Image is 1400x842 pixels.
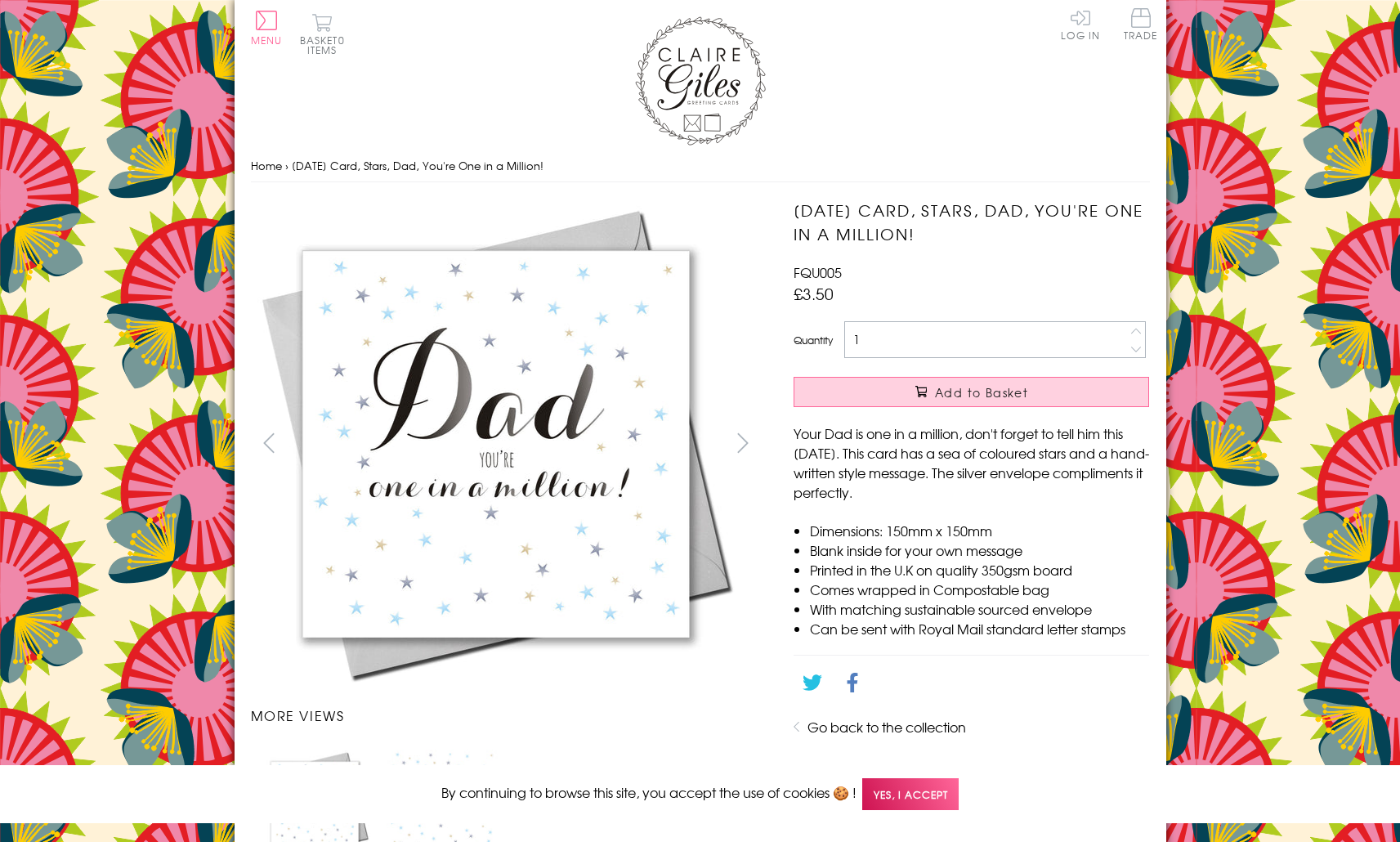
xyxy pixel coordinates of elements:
[285,158,288,173] span: ›
[810,560,1149,580] li: Printed in the U.K on quality 350gsm board
[251,705,762,725] h3: More views
[794,377,1149,407] button: Add to Basket
[251,33,283,47] span: Menu
[810,540,1149,560] li: Blank inside for your own message
[810,580,1149,599] li: Comes wrapped in Compostable bag
[307,33,345,57] span: 0 items
[251,158,282,173] a: Home
[251,424,288,461] button: prev
[810,599,1149,619] li: With matching sustainable sourced envelope
[794,282,834,305] span: £3.50
[807,717,966,737] a: Go back to the collection
[251,11,283,45] button: Menu
[300,13,345,55] button: Basket0 items
[810,521,1149,540] li: Dimensions: 150mm x 150mm
[292,158,543,173] span: [DATE] Card, Stars, Dad, You're One in a Million!
[1124,8,1158,43] a: Trade
[794,333,833,347] label: Quantity
[1061,8,1100,40] a: Log In
[251,199,741,689] img: Father's Day Card, Stars, Dad, You're One in a Million!
[635,16,766,146] img: Claire Giles Greetings Cards
[794,262,842,282] span: FQU005
[935,384,1028,401] span: Add to Basket
[794,423,1149,502] p: Your Dad is one in a million, don't forget to tell him this [DATE]. This card has a sea of colour...
[862,778,959,810] span: Yes, I accept
[724,424,761,461] button: next
[794,199,1149,246] h1: [DATE] Card, Stars, Dad, You're One in a Million!
[810,619,1149,638] li: Can be sent with Royal Mail standard letter stamps
[1124,8,1158,40] span: Trade
[251,150,1150,183] nav: breadcrumbs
